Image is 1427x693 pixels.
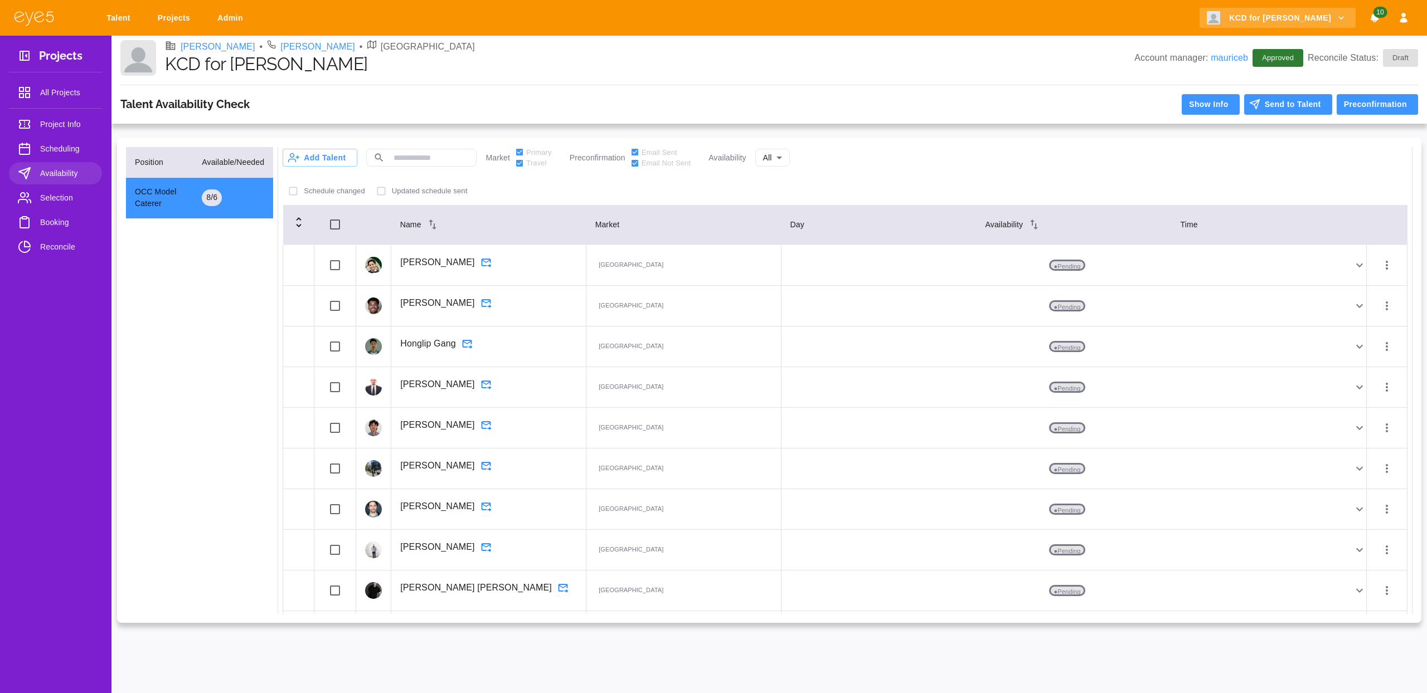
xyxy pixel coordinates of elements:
[400,418,475,432] p: [PERSON_NAME]
[365,582,382,599] img: profile_picture
[365,379,382,396] img: profile_picture
[9,187,102,209] a: Selection
[400,218,577,231] div: Name
[283,149,357,167] button: Add Talent
[1049,382,1086,393] p: ● Pending
[782,502,1366,516] div: ●Pending
[360,40,363,53] li: •
[782,204,977,245] th: Day
[1049,422,1086,433] p: ● Pending
[304,186,365,197] p: Schedule changed
[1049,300,1086,311] p: ● Pending
[782,299,1366,313] div: ●Pending
[365,419,382,436] img: profile_picture
[1386,52,1415,64] span: Draft
[595,544,667,555] p: [GEOGRAPHIC_DATA]
[9,236,102,258] a: Reconcile
[40,86,93,99] span: All Projects
[595,382,667,393] p: [GEOGRAPHIC_DATA]
[365,541,382,558] img: profile_picture
[99,8,142,28] a: Talent
[595,341,667,352] p: [GEOGRAPHIC_DATA]
[642,147,677,158] span: Email Sent
[1337,94,1418,115] button: Preconfirmation
[126,147,193,178] th: Position
[126,177,193,219] td: OCC Model Caterer
[9,113,102,135] a: Project Info
[1134,51,1248,65] p: Account manager:
[400,296,475,310] p: [PERSON_NAME]
[210,8,254,28] a: Admin
[586,204,782,245] th: Market
[486,152,510,164] p: Market
[1211,53,1248,62] a: mauriceb
[1200,8,1356,28] button: KCD for [PERSON_NAME]
[381,40,475,53] p: [GEOGRAPHIC_DATA]
[400,256,475,269] p: [PERSON_NAME]
[782,421,1366,435] div: ●Pending
[1049,585,1086,596] p: ● Pending
[1049,463,1086,474] p: ● Pending
[400,581,552,594] p: [PERSON_NAME] [PERSON_NAME]
[986,218,1163,231] div: Availability
[202,189,222,206] div: 8 / 6
[1373,7,1387,18] span: 10
[9,81,102,104] a: All Projects
[782,543,1366,557] div: ●Pending
[40,191,93,204] span: Selection
[39,49,82,66] h3: Projects
[151,8,201,28] a: Projects
[165,53,1134,75] h1: KCD for [PERSON_NAME]
[1244,94,1332,115] button: Send to Talent
[1049,504,1086,515] p: ● Pending
[595,260,667,271] p: [GEOGRAPHIC_DATA]
[1365,8,1385,28] button: Notifications
[1255,52,1300,64] span: Approved
[782,380,1366,394] div: ●Pending
[280,40,355,53] a: [PERSON_NAME]
[400,378,475,391] p: [PERSON_NAME]
[782,584,1366,597] div: ●Pending
[595,422,667,433] p: [GEOGRAPHIC_DATA]
[755,147,790,169] div: All
[13,10,55,26] img: eye5
[595,300,667,311] p: [GEOGRAPHIC_DATA]
[1308,49,1418,67] p: Reconcile Status:
[392,186,468,197] p: Updated schedule sent
[1049,544,1086,555] p: ● Pending
[1049,341,1086,352] p: ● Pending
[9,211,102,233] a: Booking
[595,463,667,474] p: [GEOGRAPHIC_DATA]
[365,257,382,274] img: profile_picture
[1049,260,1086,271] p: ● Pending
[782,340,1366,353] div: ●Pending
[120,40,156,76] img: Client logo
[193,147,273,178] th: Available/Needed
[400,337,456,350] p: Honglip Gang
[9,138,102,160] a: Scheduling
[782,258,1366,272] div: ●Pending
[526,158,546,169] span: Travel
[365,297,382,314] img: profile_picture
[260,40,263,53] li: •
[526,147,552,158] span: Primary
[365,338,382,355] img: profile_picture
[595,585,667,596] p: [GEOGRAPHIC_DATA]
[40,216,93,229] span: Booking
[1171,204,1366,245] th: Time
[782,462,1366,475] div: ●Pending
[400,500,475,513] p: [PERSON_NAME]
[40,142,93,155] span: Scheduling
[365,501,382,518] img: profile_picture
[400,459,475,472] p: [PERSON_NAME]
[642,158,691,169] span: Email Not Sent
[40,240,93,253] span: Reconcile
[1207,11,1220,25] img: Client logo
[595,504,667,515] p: [GEOGRAPHIC_DATA]
[40,118,93,131] span: Project Info
[9,162,102,184] a: Availability
[708,152,746,164] p: Availability
[365,460,382,477] img: profile_picture
[400,540,475,554] p: [PERSON_NAME]
[1182,94,1239,115] button: Show Info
